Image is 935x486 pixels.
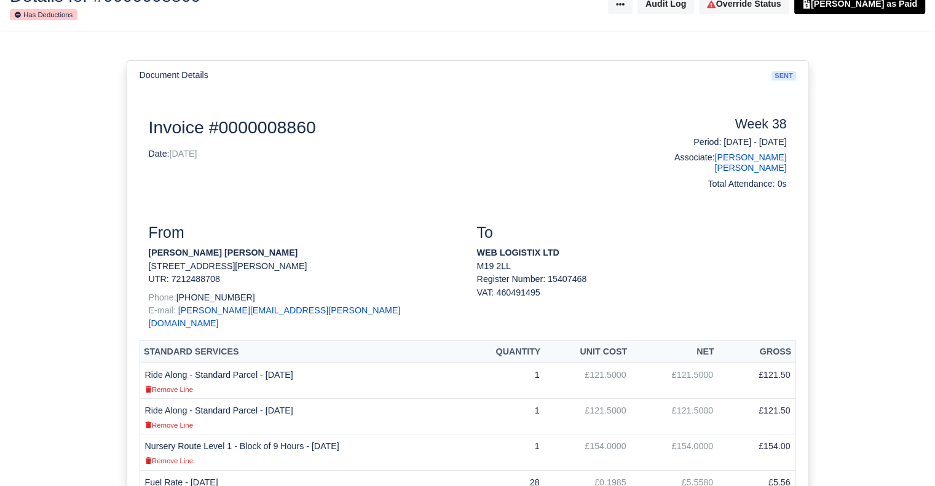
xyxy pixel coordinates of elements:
td: £121.50 [718,399,795,434]
iframe: Chat Widget [874,427,935,486]
td: £121.50 [718,363,795,399]
p: [STREET_ADDRESS][PERSON_NAME] [149,260,459,273]
div: VAT: 460491495 [477,286,787,299]
small: Remove Line [145,386,193,393]
p: Date: [149,147,623,160]
td: £154.0000 [631,434,718,470]
h4: Week 38 [641,117,787,133]
small: Remove Line [145,421,193,429]
span: [DATE] [170,149,197,159]
th: Gross [718,340,795,363]
span: Phone: [149,292,176,302]
td: Ride Along - Standard Parcel - [DATE] [140,399,462,434]
p: [PHONE_NUMBER] [149,291,459,304]
th: Unit Cost [545,340,631,363]
a: Remove Line [145,420,193,429]
small: Has Deductions [10,9,77,20]
span: E-mail: [149,305,176,315]
a: [PERSON_NAME] [PERSON_NAME] [714,152,786,173]
td: £154.0000 [545,434,631,470]
small: Remove Line [145,457,193,464]
p: M19 2LL [477,260,787,273]
td: Nursery Route Level 1 - Block of 9 Hours - [DATE] [140,434,462,470]
h6: Period: [DATE] - [DATE] [641,137,787,147]
h6: Total Attendance: 0s [641,179,787,189]
strong: WEB LOGISTIX LTD [477,248,559,257]
td: £121.5000 [545,363,631,399]
h6: Document Details [140,70,208,80]
td: £154.00 [718,434,795,470]
h3: To [477,224,787,242]
strong: [PERSON_NAME] [PERSON_NAME] [149,248,298,257]
h2: Invoice #0000008860 [149,117,623,138]
a: Remove Line [145,384,193,394]
td: 1 [462,434,545,470]
h3: From [149,224,459,242]
div: Register Number: 15407468 [468,273,796,299]
h6: Associate: [641,152,787,173]
p: UTR: 7212488708 [149,273,459,286]
td: £121.5000 [631,363,718,399]
th: Quantity [462,340,545,363]
a: Remove Line [145,455,193,465]
th: Net [631,340,718,363]
span: sent [771,71,795,80]
a: [PERSON_NAME][EMAIL_ADDRESS][PERSON_NAME][DOMAIN_NAME] [149,305,401,328]
td: £121.5000 [545,399,631,434]
td: Ride Along - Standard Parcel - [DATE] [140,363,462,399]
td: £121.5000 [631,399,718,434]
td: 1 [462,399,545,434]
td: 1 [462,363,545,399]
th: Standard Services [140,340,462,363]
